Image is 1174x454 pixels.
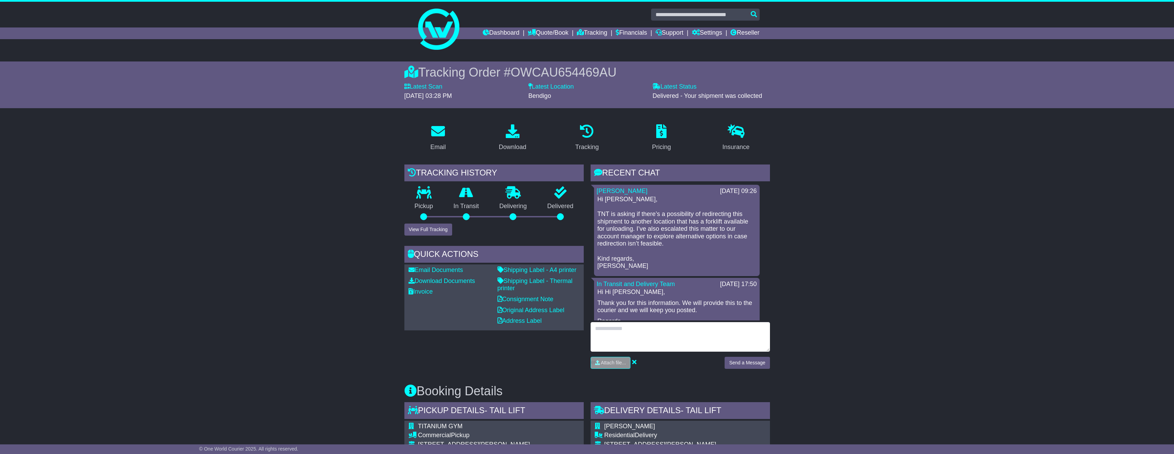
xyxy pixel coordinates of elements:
div: [DATE] 17:50 [720,281,757,288]
span: © One World Courier 2025. All rights reserved. [199,446,299,452]
a: Financials [616,27,647,39]
p: Thank you for this information. We will provide this to the courier and we will keep you posted. [597,299,756,314]
a: Email Documents [409,266,463,273]
div: Tracking history [404,164,584,183]
div: Delivery [604,432,716,439]
a: Tracking [571,122,603,154]
div: RECENT CHAT [591,164,770,183]
span: [PERSON_NAME] [604,423,655,430]
a: Settings [692,27,722,39]
p: Delivered [537,203,584,210]
p: Hi Hi [PERSON_NAME], [597,288,756,296]
a: In Transit and Delivery Team [597,281,675,287]
p: In Transit [443,203,489,210]
a: Email [426,122,450,154]
a: Original Address Label [497,307,564,314]
div: Delivery Details [591,402,770,421]
span: Commercial [418,432,451,439]
div: Quick Actions [404,246,584,264]
button: Send a Message [725,357,770,369]
div: Download [499,143,526,152]
p: Regards, [597,318,756,325]
span: Residential [604,432,635,439]
div: Pickup [418,432,550,439]
div: Pickup Details [404,402,584,421]
label: Latest Scan [404,83,443,91]
span: OWCAU654469AU [511,65,616,79]
label: Latest Location [528,83,574,91]
div: Tracking [575,143,599,152]
a: Insurance [718,122,754,154]
div: [STREET_ADDRESS][PERSON_NAME] [418,441,550,449]
a: Invoice [409,288,433,295]
span: Bendigo [528,92,551,99]
div: Email [430,143,446,152]
span: Delivered - Your shipment was collected [652,92,762,99]
a: Quote/Book [528,27,568,39]
span: - Tail Lift [484,406,525,415]
a: Shipping Label - A4 printer [497,266,577,273]
div: Pricing [652,143,671,152]
a: Dashboard [483,27,519,39]
div: Insurance [723,143,750,152]
a: Reseller [730,27,759,39]
div: Tracking Order # [404,65,770,80]
p: Pickup [404,203,444,210]
p: Hi [PERSON_NAME], TNT is asking if there’s a possibility of redirecting this shipment to another ... [597,196,756,270]
span: TITANIUM GYM [418,423,463,430]
p: Delivering [489,203,537,210]
a: Address Label [497,317,542,324]
a: Support [656,27,683,39]
button: View Full Tracking [404,224,452,236]
a: [PERSON_NAME] [597,188,648,194]
h3: Booking Details [404,384,770,398]
a: Shipping Label - Thermal printer [497,277,573,292]
div: [STREET_ADDRESS][PERSON_NAME] [604,441,716,449]
a: Download Documents [409,277,475,284]
span: [DATE] 03:28 PM [404,92,452,99]
a: Consignment Note [497,296,554,303]
a: Download [494,122,531,154]
label: Latest Status [652,83,696,91]
a: Tracking [577,27,607,39]
a: Pricing [648,122,675,154]
span: - Tail Lift [681,406,721,415]
div: [DATE] 09:26 [720,188,757,195]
